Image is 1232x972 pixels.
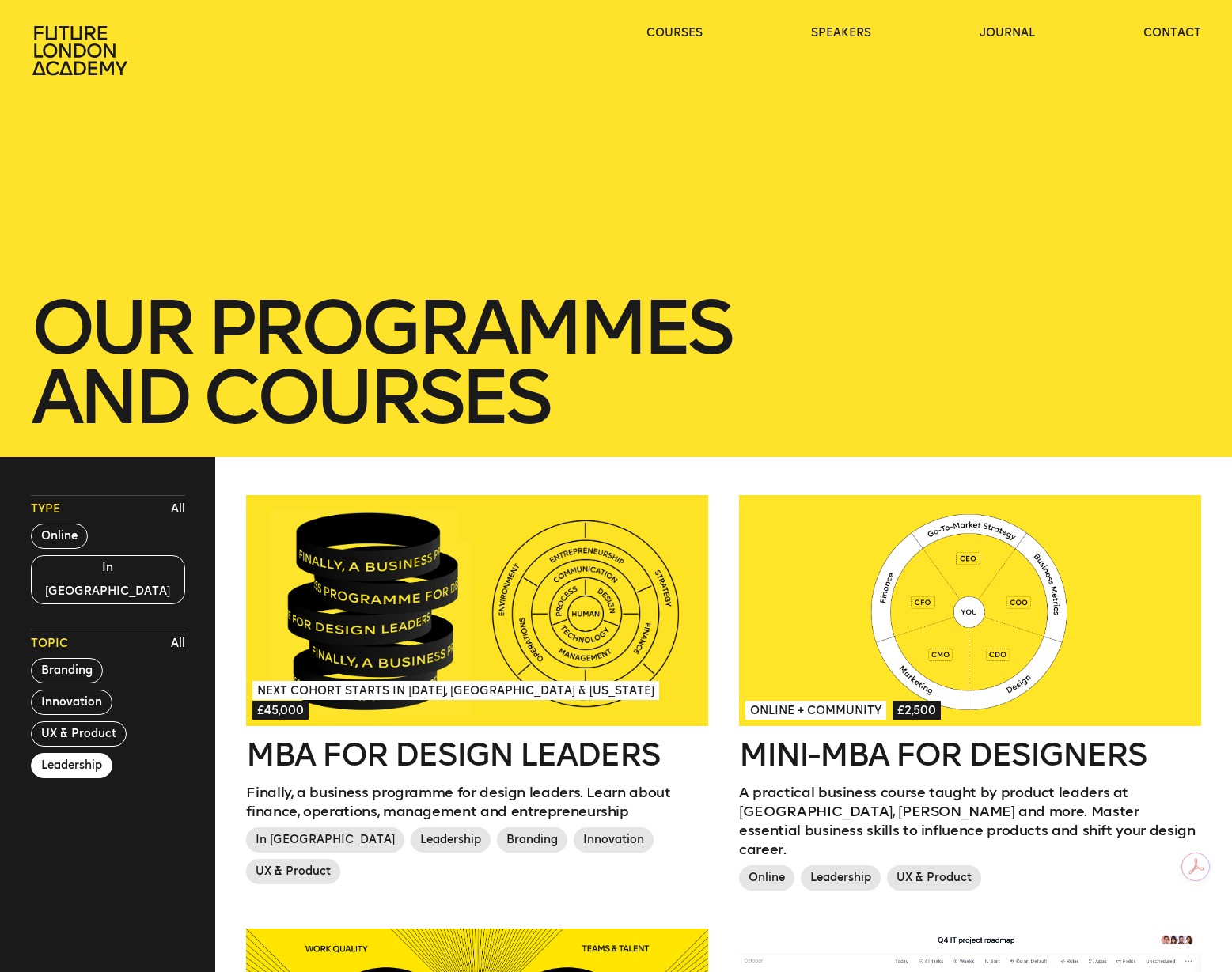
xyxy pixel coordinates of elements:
span: Next Cohort Starts in [DATE], [GEOGRAPHIC_DATA] & [US_STATE] [252,681,658,700]
a: courses [646,25,703,41]
button: UX & Product [31,721,127,747]
p: Finally, a business programme for design leaders. Learn about finance, operations, management and... [246,783,708,821]
span: £45,000 [252,701,309,720]
h2: Mini-MBA for Designers [739,739,1201,770]
span: Innovation [574,827,654,853]
span: Online + Community [745,701,886,720]
span: UX & Product [887,865,981,891]
button: In [GEOGRAPHIC_DATA] [31,555,185,604]
button: Innovation [31,690,112,715]
a: contact [1143,25,1201,41]
span: Topic [31,636,68,652]
p: A practical business course taught by product leaders at [GEOGRAPHIC_DATA], [PERSON_NAME] and mor... [739,783,1201,859]
span: Online [739,865,794,891]
a: Online + Community£2,500Mini-MBA for DesignersA practical business course taught by product leade... [739,495,1201,897]
span: In [GEOGRAPHIC_DATA] [246,827,404,853]
button: Online [31,524,88,549]
span: £2,500 [893,701,941,720]
span: Leadership [411,827,491,853]
a: Next Cohort Starts in [DATE], [GEOGRAPHIC_DATA] & [US_STATE]£45,000MBA for Design LeadersFinally,... [246,495,708,891]
button: Branding [31,658,103,683]
button: All [167,632,189,656]
span: Leadership [801,865,881,891]
a: speakers [811,25,871,41]
span: UX & Product [246,859,340,884]
button: All [167,497,189,521]
h1: our Programmes and courses [31,293,1201,432]
h2: MBA for Design Leaders [246,739,708,770]
a: journal [980,25,1035,41]
span: Type [31,501,60,517]
button: Leadership [31,753,112,778]
span: Branding [497,827,567,853]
